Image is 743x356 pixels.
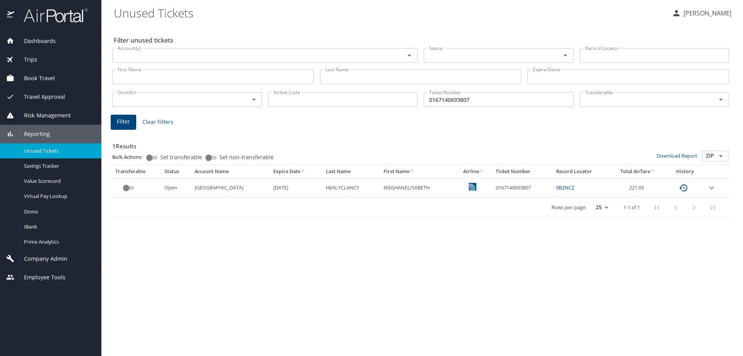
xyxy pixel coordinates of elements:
span: Risk Management [14,111,71,120]
td: [DATE] [270,178,323,197]
td: MEGHANELISABETH [380,178,455,197]
button: Open [716,151,726,162]
p: Bulk Actions: [112,153,149,160]
td: HEALYCLANCY [323,178,380,197]
span: Virtual Pay Lookup [24,193,92,200]
th: Ticket Number [493,165,553,178]
th: Last Name [323,165,380,178]
th: Record Locator [553,165,610,178]
button: sort [409,169,415,174]
th: Status [161,165,191,178]
h3: 1 Results [112,137,729,151]
span: Savings Tracker [24,162,92,170]
span: Domo [24,208,92,215]
th: Expire Date [270,165,323,178]
img: United Airlines [469,183,476,191]
span: Filter [117,117,130,127]
div: Transferable [115,168,158,175]
h1: Unused Tickets [114,1,666,25]
button: sort [650,169,656,174]
button: Filter [111,115,136,130]
button: Open [248,94,259,105]
h2: Filter unused tickets [114,34,731,46]
span: Dashboards [14,37,56,45]
td: 221.95 [610,178,666,197]
span: Trips [14,55,37,64]
span: Set non-transferable [219,155,274,160]
p: [PERSON_NAME] [681,9,731,18]
table: custom pagination table [112,165,729,218]
span: Clear Filters [142,117,173,127]
span: Reporting [14,130,50,138]
button: [PERSON_NAME] [669,6,734,20]
button: Open [404,50,415,61]
p: 1-1 of 1 [623,205,640,210]
a: 9B2NCZ [556,184,574,191]
button: sort [300,169,306,174]
span: Employee Tools [14,273,65,282]
td: Open [161,178,191,197]
button: sort [479,169,484,174]
button: Open [716,94,726,105]
span: Company Admin [14,255,67,263]
span: Value Scorecard [24,177,92,185]
th: Account Name [192,165,270,178]
span: Book Travel [14,74,55,83]
span: Unused Tickets [24,147,92,155]
th: First Name [380,165,455,178]
td: 0167140693807 [493,178,553,197]
span: Set transferable [160,155,202,160]
button: Clear Filters [139,115,176,129]
a: Download Report [657,152,697,159]
button: Open [560,50,571,61]
span: IBank [24,223,92,230]
button: expand row [707,183,716,193]
select: rows per page [589,202,611,213]
span: Travel Approval [14,93,65,101]
th: Airline [455,165,492,178]
img: airportal-logo.png [15,8,88,23]
img: icon-airportal.png [7,8,15,23]
td: [GEOGRAPHIC_DATA] [192,178,270,197]
th: History [666,165,704,178]
th: Total Airfare [610,165,666,178]
span: Prime Analytics [24,238,92,246]
p: Rows per page: [551,205,586,210]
